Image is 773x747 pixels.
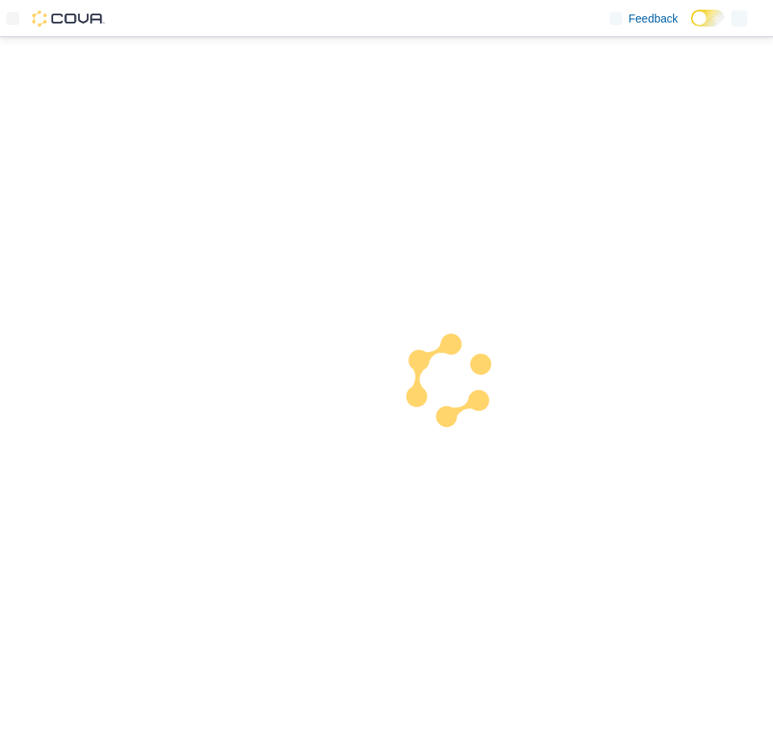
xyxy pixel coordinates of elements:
img: Cova [32,10,105,27]
img: cova-loader [386,322,507,442]
span: Feedback [629,10,678,27]
a: Feedback [603,2,684,35]
input: Dark Mode [691,10,725,27]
